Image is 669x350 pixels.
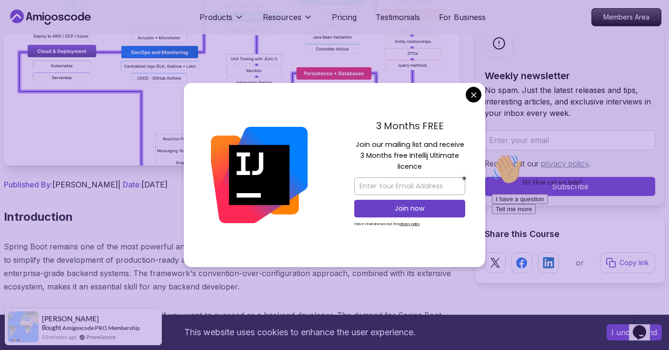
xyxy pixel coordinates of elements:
[332,11,357,23] a: Pricing
[86,333,116,341] a: ProveSource
[488,150,659,307] iframe: chat widget
[263,11,301,23] p: Resources
[42,324,61,331] span: Bought
[4,44,60,54] button: I have a question
[4,209,459,225] h2: Introduction
[42,315,99,323] span: [PERSON_NAME]
[485,69,655,82] h2: Weekly newsletter
[591,8,661,26] a: Members Area
[4,240,459,293] p: Spring Boot remains one of the most powerful and widely adopted frameworks for Java developers in...
[263,11,313,31] button: Resources
[62,324,140,331] a: Amigoscode PRO Membership
[376,11,420,23] a: Testimonials
[4,4,34,34] img: :wave:
[629,312,659,340] iframe: chat widget
[4,29,94,36] span: Hi! How can we help?
[4,180,52,189] span: Published By:
[42,333,77,341] span: 13 minutes ago
[485,130,655,150] input: Enter your email
[4,54,48,64] button: Tell me more
[4,4,175,64] div: 👋Hi! How can we help?I have a questionTell me more
[200,11,232,23] p: Products
[592,9,661,26] p: Members Area
[4,179,459,190] p: [PERSON_NAME] | [DATE]
[7,322,592,343] div: This website uses cookies to enhance the user experience.
[485,84,655,119] p: No spam. Just the latest releases and tips, interesting articles, and exclusive interviews in you...
[607,324,662,340] button: Accept cookies
[200,11,244,31] button: Products
[439,11,486,23] a: For Business
[8,311,39,342] img: provesource social proof notification image
[123,180,141,189] span: Date:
